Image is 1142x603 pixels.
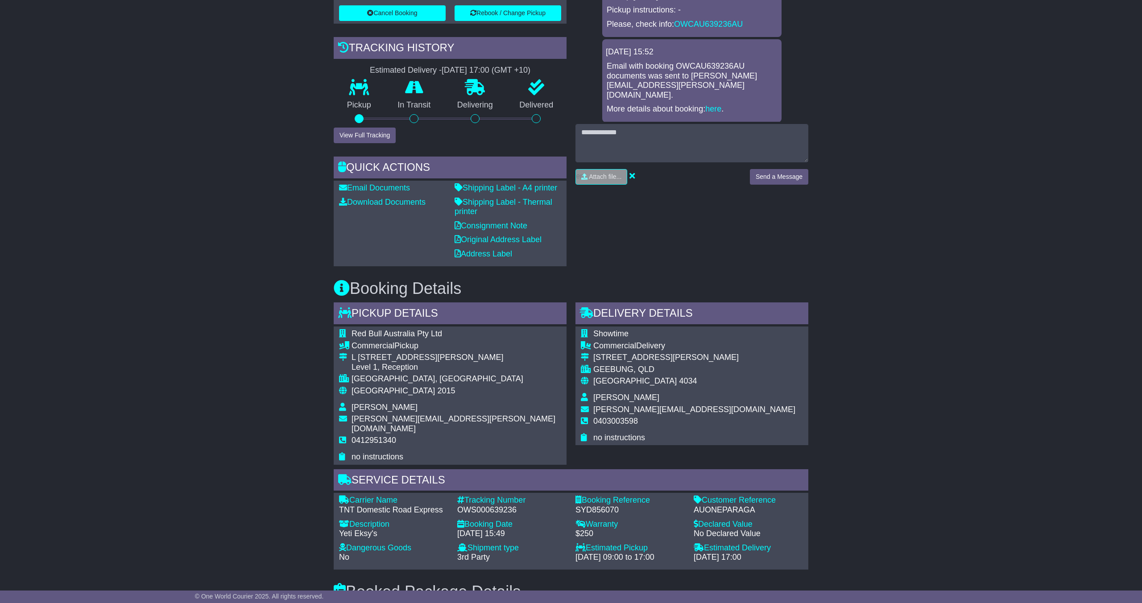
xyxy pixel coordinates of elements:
[575,302,808,326] div: Delivery Details
[607,5,777,15] p: Pickup instructions: -
[352,452,403,461] span: no instructions
[694,505,803,515] div: AUONEPARAGA
[339,198,426,207] a: Download Documents
[593,433,645,442] span: no instructions
[444,100,506,110] p: Delivering
[455,183,557,192] a: Shipping Label - A4 printer
[593,417,638,425] span: 0403003598
[437,386,455,395] span: 2015
[352,329,442,338] span: Red Bull Australia Pty Ltd
[352,403,418,412] span: [PERSON_NAME]
[457,520,567,529] div: Booking Date
[593,393,659,402] span: [PERSON_NAME]
[694,496,803,505] div: Customer Reference
[455,221,527,230] a: Consignment Note
[506,100,567,110] p: Delivered
[455,249,512,258] a: Address Label
[750,169,808,185] button: Send a Message
[334,66,567,75] div: Estimated Delivery -
[455,5,561,21] button: Rebook / Change Pickup
[195,593,324,600] span: © One World Courier 2025. All rights reserved.
[334,302,567,326] div: Pickup Details
[339,505,448,515] div: TNT Domestic Road Express
[352,414,555,433] span: [PERSON_NAME][EMAIL_ADDRESS][PERSON_NAME][DOMAIN_NAME]
[352,436,396,445] span: 0412951340
[334,280,808,297] h3: Booking Details
[339,5,446,21] button: Cancel Booking
[593,405,795,414] span: [PERSON_NAME][EMAIL_ADDRESS][DOMAIN_NAME]
[339,529,448,539] div: Yeti Eksy's
[352,386,435,395] span: [GEOGRAPHIC_DATA]
[352,363,561,372] div: Level 1, Reception
[352,341,394,350] span: Commercial
[339,553,349,562] span: No
[457,496,567,505] div: Tracking Number
[385,100,444,110] p: In Transit
[679,376,697,385] span: 4034
[575,496,685,505] div: Booking Reference
[694,553,803,562] div: [DATE] 17:00
[575,543,685,553] div: Estimated Pickup
[334,100,385,110] p: Pickup
[352,374,561,384] div: [GEOGRAPHIC_DATA], [GEOGRAPHIC_DATA]
[352,341,561,351] div: Pickup
[575,553,685,562] div: [DATE] 09:00 to 17:00
[694,543,803,553] div: Estimated Delivery
[352,353,561,363] div: L [STREET_ADDRESS][PERSON_NAME]
[457,505,567,515] div: OWS000639236
[334,469,808,493] div: Service Details
[457,543,567,553] div: Shipment type
[339,520,448,529] div: Description
[334,128,396,143] button: View Full Tracking
[593,329,629,338] span: Showtime
[457,553,490,562] span: 3rd Party
[694,529,803,539] div: No Declared Value
[674,20,743,29] a: OWCAU639236AU
[442,66,530,75] div: [DATE] 17:00 (GMT +10)
[593,341,795,351] div: Delivery
[694,520,803,529] div: Declared Value
[575,505,685,515] div: SYD856070
[607,20,777,29] p: Please, check info:
[606,47,778,57] div: [DATE] 15:52
[607,104,777,114] p: More details about booking: .
[334,37,567,61] div: Tracking history
[593,341,636,350] span: Commercial
[705,104,721,113] a: here
[593,365,795,375] div: GEEBUNG, QLD
[339,543,448,553] div: Dangerous Goods
[607,62,777,100] p: Email with booking OWCAU639236AU documents was sent to [PERSON_NAME][EMAIL_ADDRESS][PERSON_NAME][...
[457,529,567,539] div: [DATE] 15:49
[455,198,552,216] a: Shipping Label - Thermal printer
[593,376,677,385] span: [GEOGRAPHIC_DATA]
[339,496,448,505] div: Carrier Name
[339,183,410,192] a: Email Documents
[593,353,795,363] div: [STREET_ADDRESS][PERSON_NAME]
[455,235,542,244] a: Original Address Label
[575,520,685,529] div: Warranty
[575,529,685,539] div: $250
[334,583,808,601] h3: Booked Package Details
[334,157,567,181] div: Quick Actions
